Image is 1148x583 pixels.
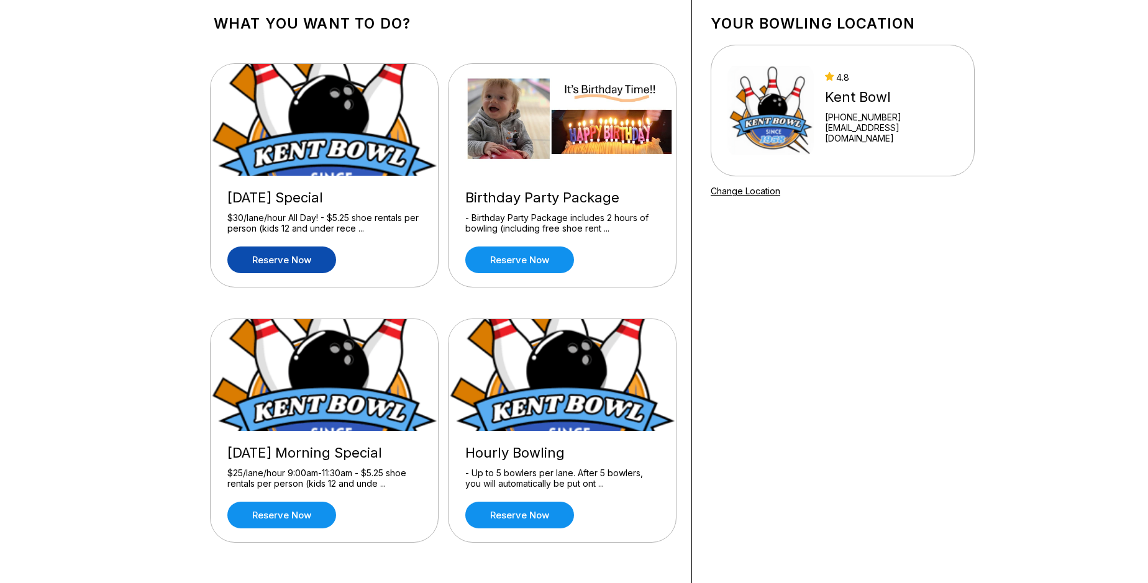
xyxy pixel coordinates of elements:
img: Hourly Bowling [449,319,677,431]
div: [DATE] Special [227,189,421,206]
img: Wednesday Special [211,64,439,176]
div: Kent Bowl [825,89,958,106]
a: [EMAIL_ADDRESS][DOMAIN_NAME] [825,122,958,143]
a: Reserve now [465,246,574,273]
a: Reserve now [465,502,574,528]
img: Kent Bowl [727,64,814,157]
div: $30/lane/hour All Day! - $5.25 shoe rentals per person (kids 12 and under rece ... [227,212,421,234]
div: $25/lane/hour 9:00am-11:30am - $5.25 shoe rentals per person (kids 12 and unde ... [227,468,421,489]
h1: Your bowling location [711,15,975,32]
img: Sunday Morning Special [211,319,439,431]
div: - Birthday Party Package includes 2 hours of bowling (including free shoe rent ... [465,212,659,234]
a: Change Location [711,186,780,196]
img: Birthday Party Package [449,64,677,176]
div: [DATE] Morning Special [227,445,421,461]
h1: What you want to do? [214,15,673,32]
div: 4.8 [825,72,958,83]
a: Reserve now [227,502,336,528]
div: - Up to 5 bowlers per lane. After 5 bowlers, you will automatically be put ont ... [465,468,659,489]
a: Reserve now [227,246,336,273]
div: Hourly Bowling [465,445,659,461]
div: Birthday Party Package [465,189,659,206]
div: [PHONE_NUMBER] [825,112,958,122]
